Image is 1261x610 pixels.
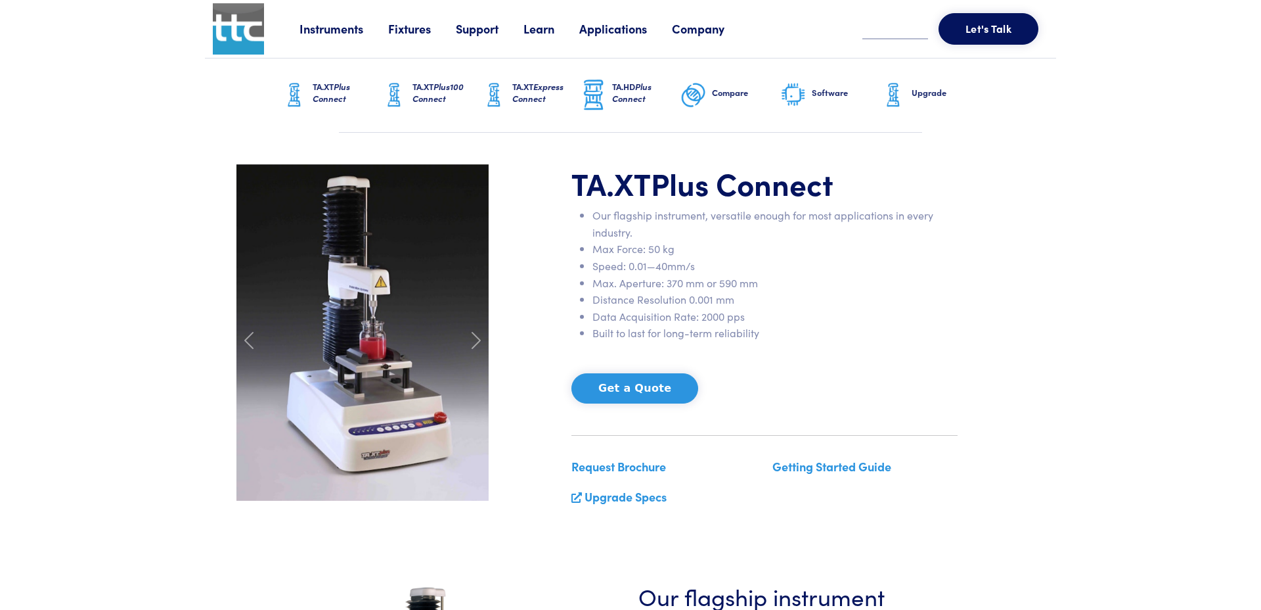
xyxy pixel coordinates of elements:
span: Plus Connect [651,162,833,204]
a: Support [456,20,523,37]
img: ta-xt-graphic.png [481,79,507,112]
li: Max Force: 50 kg [592,241,958,258]
img: ta-xt-graphic.png [281,79,307,112]
span: Plus100 Connect [412,80,464,105]
img: ta-hd-graphic.png [581,78,607,112]
img: ta-xt-graphic.png [880,79,906,112]
h6: Software [812,87,880,99]
a: Learn [523,20,579,37]
a: Upgrade Specs [585,488,667,505]
li: Distance Resolution 0.001 mm [592,291,958,308]
a: TA.XTExpress Connect [481,59,581,132]
a: Request Brochure [571,458,666,475]
button: Get a Quote [571,373,698,404]
li: Max. Aperture: 370 mm or 590 mm [592,275,958,292]
a: TA.XTPlus Connect [281,59,381,132]
span: Express Connect [512,80,564,105]
img: ttc_logo_1x1_v1.0.png [213,3,264,55]
img: ta-xt-graphic.png [381,79,407,112]
h6: TA.HD [612,81,680,105]
span: Plus Connect [313,80,350,105]
h6: TA.XT [412,81,481,105]
li: Data Acquisition Rate: 2000 pps [592,308,958,325]
li: Our flagship instrument, versatile enough for most applications in every industry. [592,207,958,241]
a: Applications [579,20,672,37]
img: compare-graphic.png [680,79,707,112]
a: Fixtures [388,20,456,37]
a: Upgrade [880,59,980,132]
h6: TA.XT [512,81,581,105]
img: software-graphic.png [780,82,807,109]
a: TA.XTPlus100 Connect [381,59,481,132]
h6: TA.XT [313,81,381,105]
span: Plus Connect [612,80,652,105]
a: Company [672,20,749,37]
a: Compare [680,59,780,132]
li: Built to last for long-term reliability [592,325,958,342]
h1: TA.XT [571,164,958,202]
h6: Upgrade [912,87,980,99]
img: carousel-ta-xt-plus-bloom.jpg [236,164,489,501]
h6: Compare [712,87,780,99]
a: Instruments [299,20,388,37]
li: Speed: 0.01—40mm/s [592,258,958,275]
a: Getting Started Guide [772,458,891,475]
button: Let's Talk [939,13,1038,45]
a: TA.HDPlus Connect [581,59,680,132]
a: Software [780,59,880,132]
